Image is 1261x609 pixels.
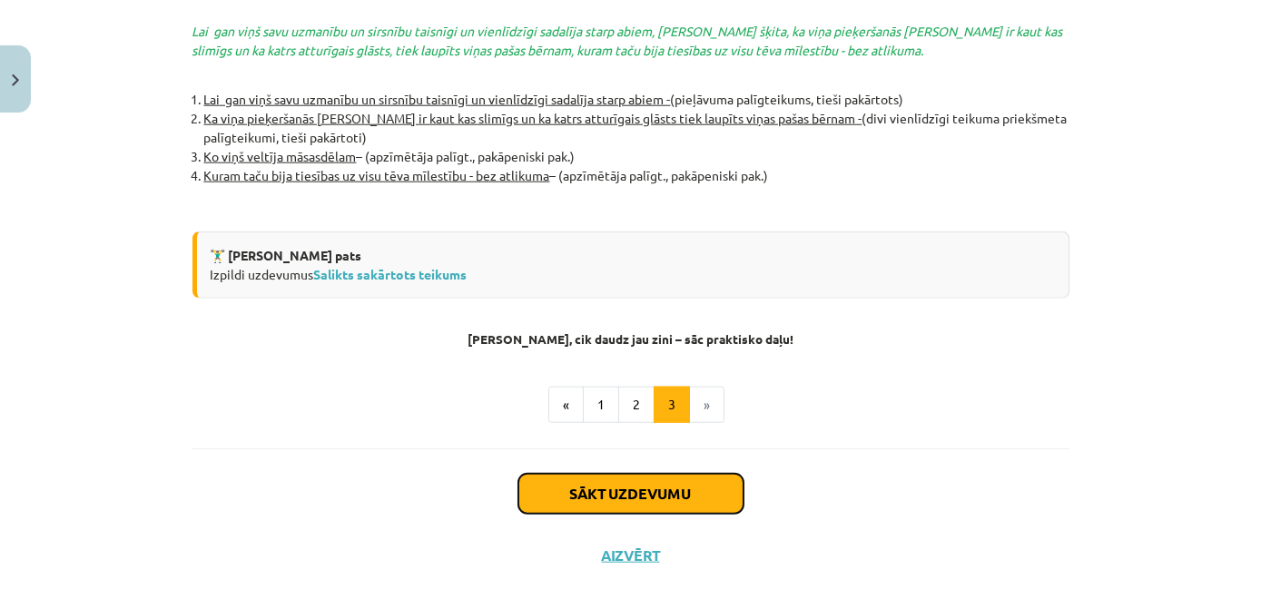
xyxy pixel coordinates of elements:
[204,167,550,183] u: Kuram taču bija tiesības uz visu tēva mīlestību - bez atlikuma
[192,231,1069,299] div: Izpildi uzdevumus
[192,387,1069,423] nav: Page navigation example
[211,247,362,263] strong: 🏋️‍♂️ [PERSON_NAME] pats
[618,387,655,423] button: 2
[204,90,1069,109] li: (pieļāvuma palīgteikums, tieši pakārtots)
[314,266,468,282] a: Salikts sakārtots teikums
[468,330,793,347] strong: [PERSON_NAME], cik daudz jau zini – sāc praktisko daļu!
[204,147,1069,166] li: – (apzīmētāja palīgt., pakāpeniski pak.)
[12,74,19,86] img: icon-close-lesson-0947bae3869378f0d4975bcd49f059093ad1ed9edebbc8119c70593378902aed.svg
[548,387,584,423] button: «
[654,387,690,423] button: 3
[596,546,665,565] button: Aizvērt
[204,148,357,164] u: Ko viņš veltīja māsasdēlam
[204,166,1069,185] li: – (apzīmētāja palīgt., pakāpeniski pak.)
[583,387,619,423] button: 1
[192,23,1063,58] em: Lai gan viņš savu uzmanību un sirsnību taisnīgi un vienlīdzīgi sadalīja starp abiem, [PERSON_NAME...
[204,110,862,126] u: Ka viņa pieķeršanās [PERSON_NAME] ir kaut kas slimīgs un ka katrs atturīgais glāsts tiek laupīts ...
[204,91,671,107] u: Lai gan viņš savu uzmanību un sirsnību taisnīgi un vienlīdzīgi sadalīja starp abiem -
[518,474,744,514] button: Sākt uzdevumu
[204,109,1069,147] li: (divi vienlīdzīgi teikuma priekšmeta palīgteikumi, tieši pakārtoti)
